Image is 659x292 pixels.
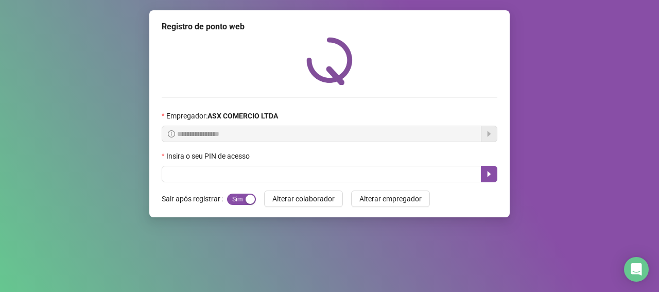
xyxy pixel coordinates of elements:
label: Sair após registrar [162,191,227,207]
div: Registro de ponto web [162,21,497,33]
button: Alterar colaborador [264,191,343,207]
img: QRPoint [306,37,353,85]
span: info-circle [168,130,175,138]
button: Alterar empregador [351,191,430,207]
span: Empregador : [166,110,278,122]
span: Alterar colaborador [272,193,335,204]
label: Insira o seu PIN de acesso [162,150,256,162]
span: Alterar empregador [359,193,422,204]
div: Open Intercom Messenger [624,257,649,282]
span: caret-right [485,170,493,178]
strong: ASX COMERCIO LTDA [207,112,278,120]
